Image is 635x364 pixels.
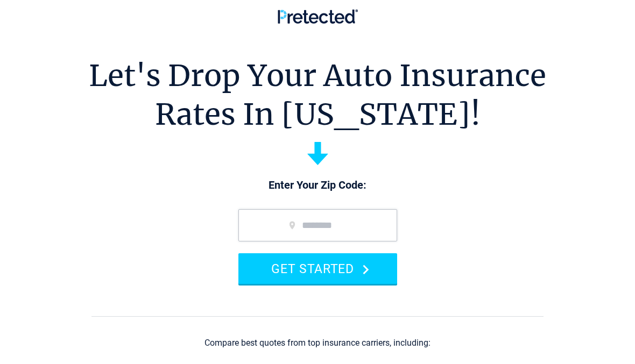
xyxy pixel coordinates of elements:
[89,56,546,134] h1: Let's Drop Your Auto Insurance Rates In [US_STATE]!
[238,209,397,241] input: zip code
[228,178,408,193] p: Enter Your Zip Code:
[204,338,431,348] div: Compare best quotes from top insurance carriers, including:
[238,253,397,284] button: GET STARTED
[278,9,358,24] img: Pretected Logo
